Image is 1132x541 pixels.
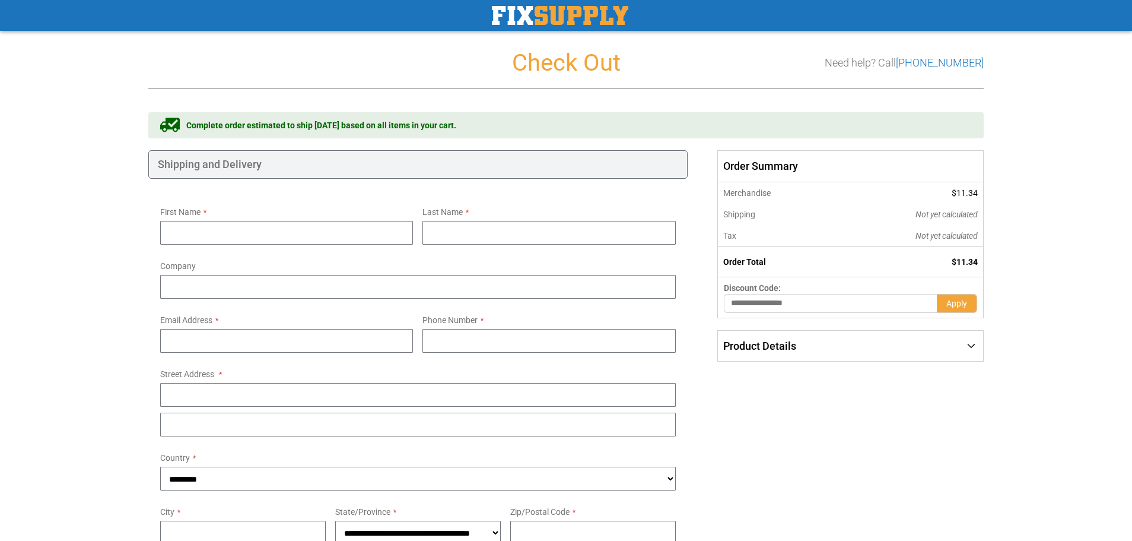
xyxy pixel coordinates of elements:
span: Email Address [160,315,212,325]
span: Country [160,453,190,463]
span: State/Province [335,507,390,517]
div: Shipping and Delivery [148,150,688,179]
span: First Name [160,207,201,217]
span: City [160,507,174,517]
span: Last Name [422,207,463,217]
strong: Order Total [723,257,766,267]
span: $11.34 [952,188,978,198]
span: $11.34 [952,257,978,267]
span: Complete order estimated to ship [DATE] based on all items in your cart. [186,119,456,131]
button: Apply [937,294,977,313]
img: Fix Industrial Supply [492,6,628,25]
h3: Need help? Call [825,57,984,69]
span: Zip/Postal Code [510,507,570,517]
span: Not yet calculated [915,210,978,219]
span: Street Address [160,369,214,379]
span: Discount Code: [724,283,781,293]
span: Product Details [723,340,796,352]
a: store logo [492,6,628,25]
h1: Check Out [148,50,984,76]
span: Order Summary [717,150,984,182]
th: Tax [717,225,835,247]
span: Company [160,261,196,271]
a: [PHONE_NUMBER] [896,56,984,69]
span: Apply [946,299,967,308]
span: Not yet calculated [915,231,978,241]
span: Shipping [723,210,755,219]
span: Phone Number [422,315,478,325]
th: Merchandise [717,182,835,204]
